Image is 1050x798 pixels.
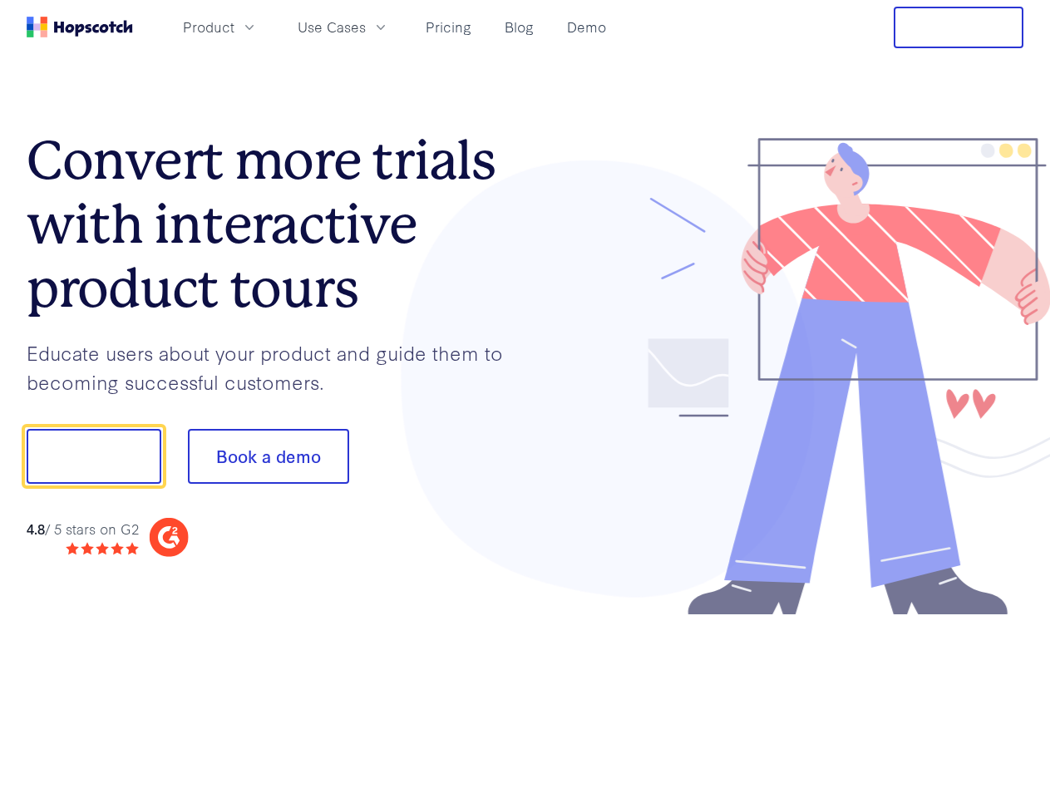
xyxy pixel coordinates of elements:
[288,13,399,41] button: Use Cases
[27,17,133,37] a: Home
[27,519,139,539] div: / 5 stars on G2
[27,129,525,320] h1: Convert more trials with interactive product tours
[27,338,525,396] p: Educate users about your product and guide them to becoming successful customers.
[188,429,349,484] button: Book a demo
[298,17,366,37] span: Use Cases
[27,519,45,538] strong: 4.8
[498,13,540,41] a: Blog
[419,13,478,41] a: Pricing
[183,17,234,37] span: Product
[560,13,613,41] a: Demo
[173,13,268,41] button: Product
[27,429,161,484] button: Show me!
[894,7,1023,48] button: Free Trial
